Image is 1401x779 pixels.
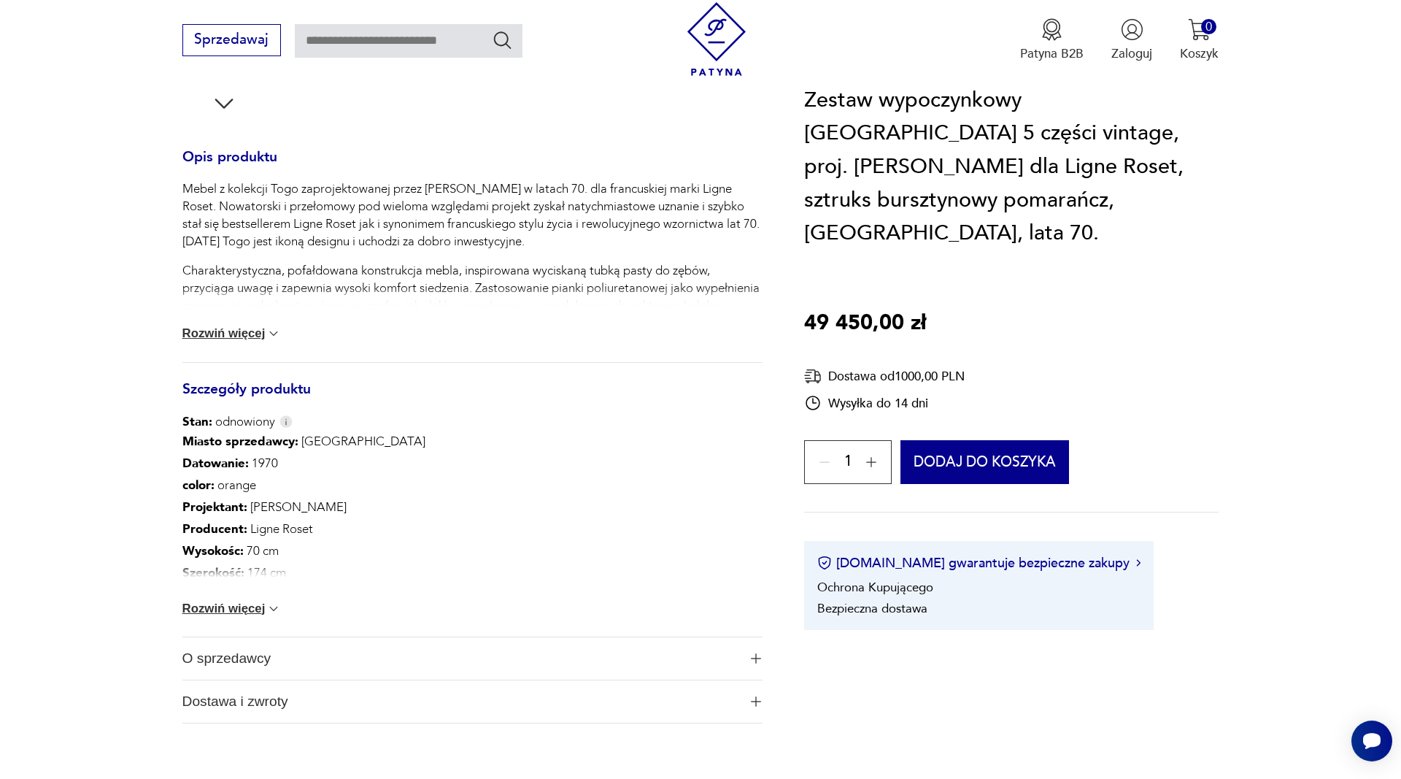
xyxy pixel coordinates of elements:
img: Patyna - sklep z meblami i dekoracjami vintage [680,2,754,76]
div: Dostawa od 1000,00 PLN [804,368,965,386]
p: 70 cm [182,540,425,562]
p: Zaloguj [1111,45,1152,62]
img: Ikona certyfikatu [817,556,832,570]
b: Szerokość : [182,564,244,581]
div: Wysyłka do 14 dni [804,395,965,412]
button: Dodaj do koszyka [900,440,1069,484]
span: odnowiony [182,413,275,431]
img: Ikona strzałki w prawo [1136,559,1141,567]
p: Mebel z kolekcji Togo zaprojektowanej przez [PERSON_NAME] w latach 70. dla francuskiej marki Lign... [182,180,763,250]
p: Charakterystyczna, pofałdowana konstrukcja mebla, inspirowana wyciskaną tubką pasty do zębów, prz... [182,262,763,367]
p: [PERSON_NAME] [182,496,425,518]
b: Datowanie : [182,455,249,472]
button: Zaloguj [1111,18,1152,62]
b: color : [182,477,215,494]
p: Ligne Roset [182,518,425,540]
p: Koszyk [1180,45,1219,62]
b: Producent : [182,521,247,537]
a: Ikona medaluPatyna B2B [1020,18,1084,62]
img: Ikona plusa [751,697,761,707]
div: 0 [1201,19,1216,34]
p: orange [182,475,425,496]
button: Ikona plusaO sprzedawcy [182,637,763,680]
span: 1 [844,456,852,468]
button: Ikona plusaDostawa i zwroty [182,680,763,723]
h1: Zestaw wypoczynkowy [GEOGRAPHIC_DATA] 5 części vintage, proj. [PERSON_NAME] dla Ligne Roset, sztr... [804,84,1219,250]
img: Info icon [279,415,293,428]
b: Projektant : [182,499,247,515]
img: Ikona plusa [751,653,761,664]
button: [DOMAIN_NAME] gwarantuje bezpieczne zakupy [817,554,1141,572]
img: Ikona koszyka [1188,18,1211,41]
p: 49 450,00 zł [804,307,926,340]
button: Sprzedawaj [182,24,281,56]
p: 174 cm [182,562,425,584]
li: Ochrona Kupującego [817,579,933,596]
p: 1970 [182,453,425,475]
button: Szukaj [492,29,513,50]
span: O sprzedawcy [182,637,738,680]
h3: Szczegóły produktu [182,384,763,413]
img: Ikona dostawy [804,368,822,386]
img: Ikona medalu [1041,18,1063,41]
a: Sprzedawaj [182,35,281,47]
h3: Opis produktu [182,152,763,181]
img: Ikonka użytkownika [1121,18,1143,41]
button: Rozwiń więcej [182,326,282,341]
b: Stan: [182,413,212,430]
button: Rozwiń więcej [182,602,282,616]
b: Wysokośc : [182,542,244,559]
iframe: Smartsupp widget button [1351,721,1392,761]
li: Bezpieczna dostawa [817,600,927,617]
img: chevron down [266,326,281,341]
p: Patyna B2B [1020,45,1084,62]
span: Dostawa i zwroty [182,680,738,723]
button: 0Koszyk [1180,18,1219,62]
button: Patyna B2B [1020,18,1084,62]
p: [GEOGRAPHIC_DATA] [182,431,425,453]
img: chevron down [266,602,281,616]
b: Miasto sprzedawcy : [182,433,298,450]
